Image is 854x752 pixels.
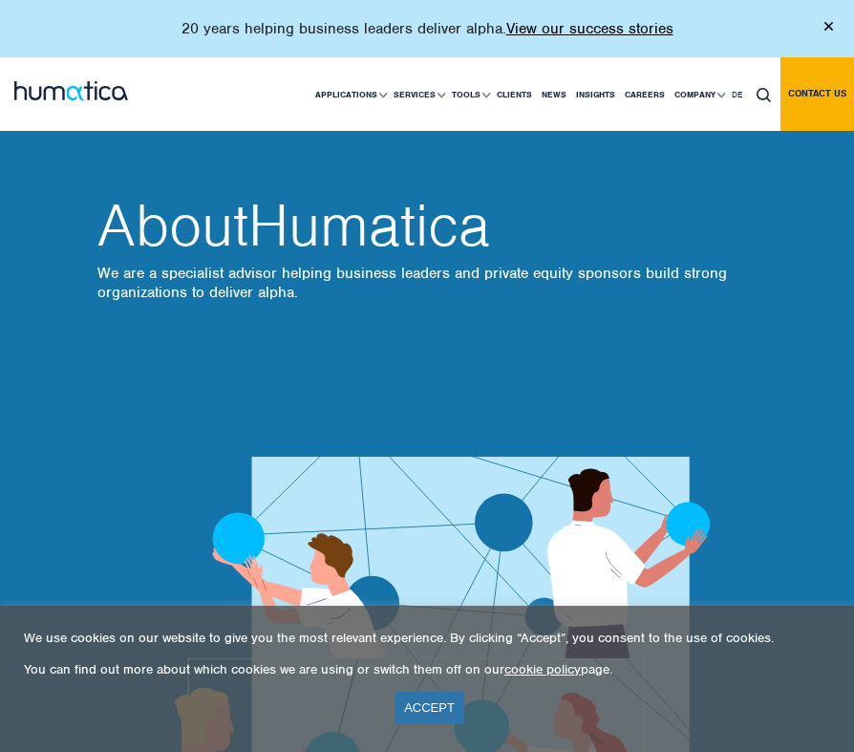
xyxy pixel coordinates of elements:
a: News [537,58,571,131]
a: ACCEPT [395,692,464,723]
a: Tools [447,58,492,131]
img: search_icon [757,88,771,102]
p: We are a specialist advisor helping business leaders and private equity sponsors build strong org... [97,264,757,302]
a: DE [727,58,747,131]
a: Services [389,58,447,131]
a: Insights [571,58,620,131]
span: About [97,197,248,254]
a: View our success stories [506,19,673,38]
img: logo [14,81,128,100]
p: 20 years helping business leaders deliver alpha. [181,19,673,38]
p: We use cookies on our website to give you the most relevant experience. By clicking “Accept”, you... [24,630,830,646]
span: DE [732,89,742,100]
p: You can find out more about which cookies we are using or switch them off on our page. [24,661,830,677]
a: Clients [492,58,537,131]
a: cookie policy [504,661,581,677]
a: Applications [310,58,389,131]
h2: Humatica [97,197,757,254]
a: Contact us [780,57,854,131]
a: Company [670,58,727,131]
a: Careers [620,58,670,131]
